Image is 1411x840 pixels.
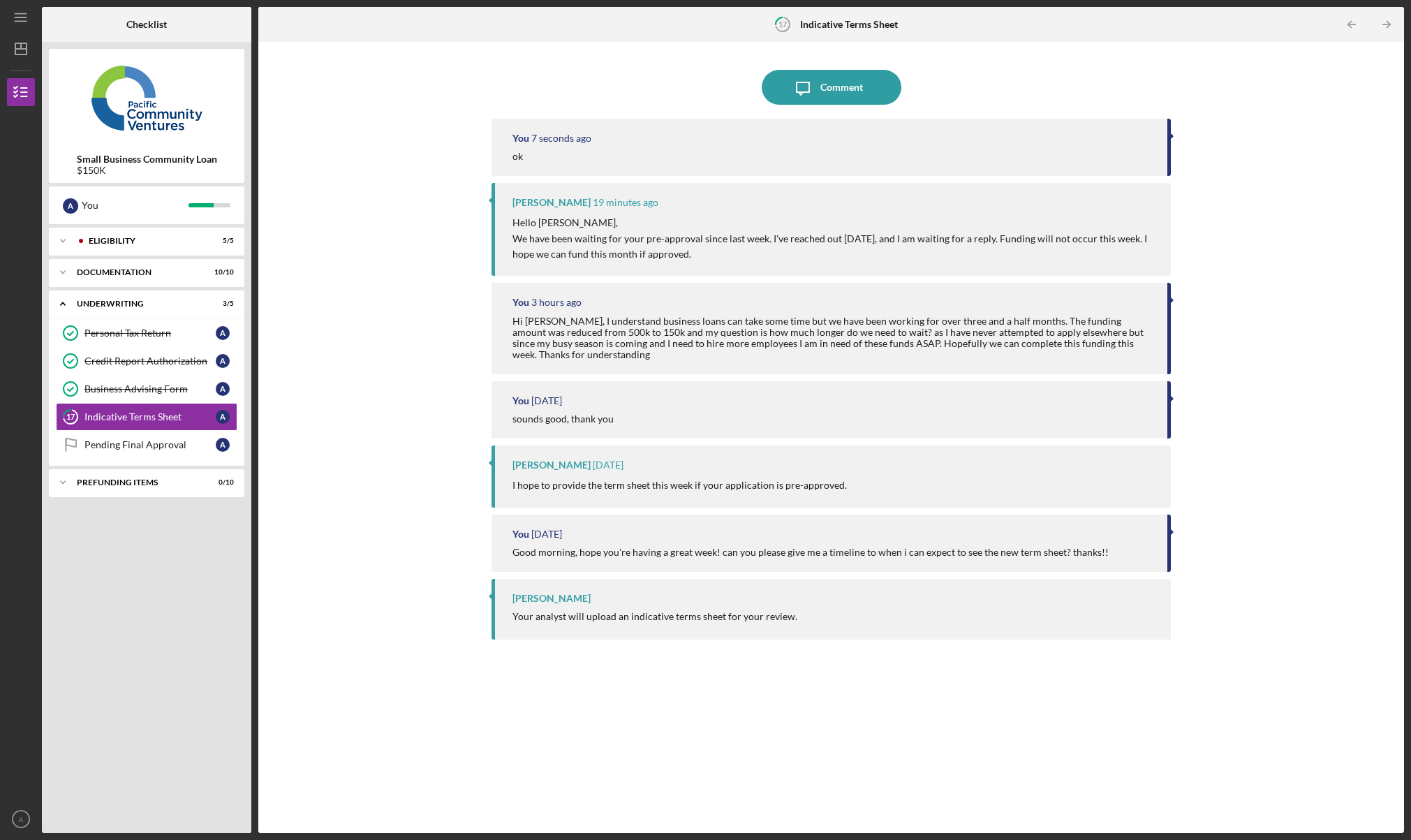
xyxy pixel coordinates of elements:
[77,268,199,277] div: Documentation
[63,198,78,214] div: A
[512,197,591,208] div: [PERSON_NAME]
[84,411,216,422] div: Indicative Terms Sheet
[84,327,216,339] div: Personal Tax Return
[593,197,658,208] time: 2025-08-13 19:48
[512,478,847,493] p: I hope to provide the term sheet this week if your application is pre-approved.
[800,19,898,30] b: Indicative Terms Sheet
[126,19,167,30] b: Checklist
[512,459,591,471] div: [PERSON_NAME]
[84,439,216,450] div: Pending Final Approval
[512,215,1157,230] p: Hello [PERSON_NAME],
[89,237,199,245] div: Eligibility
[512,151,523,162] div: ok
[531,133,591,144] time: 2025-08-13 20:07
[19,816,24,823] text: A
[209,300,234,308] div: 3 / 5
[512,529,529,540] div: You
[512,297,529,308] div: You
[216,438,230,452] div: A
[209,478,234,487] div: 0 / 10
[216,382,230,396] div: A
[512,395,529,406] div: You
[56,403,237,431] a: 17Indicative Terms SheetA
[84,383,216,395] div: Business Advising Form
[512,611,797,622] div: Your analyst will upload an indicative terms sheet for your review.
[512,133,529,144] div: You
[531,395,562,406] time: 2025-08-07 17:58
[77,165,217,176] div: $150K
[512,547,1109,558] div: Good morning, hope you're having a great week! can you please give me a timeline to when i can ex...
[56,431,237,459] a: Pending Final ApprovalA
[820,70,863,105] div: Comment
[531,529,562,540] time: 2025-08-06 13:03
[77,154,217,165] b: Small Business Community Loan
[512,316,1153,360] div: Hi [PERSON_NAME], I understand business loans can take some time but we have been working for ove...
[216,410,230,424] div: A
[77,478,199,487] div: Prefunding Items
[66,413,75,422] tspan: 17
[512,231,1157,263] p: We have been waiting for your pre-approval since last week. I've reached out [DATE], and I am wai...
[84,355,216,367] div: Credit Report Authorization
[209,237,234,245] div: 5 / 5
[77,300,199,308] div: Underwriting
[512,413,614,425] div: sounds good, thank you
[531,297,582,308] time: 2025-08-13 16:48
[7,805,35,833] button: A
[216,354,230,368] div: A
[56,347,237,375] a: Credit Report AuthorizationA
[82,193,189,217] div: You
[209,268,234,277] div: 10 / 10
[778,20,787,29] tspan: 17
[49,56,244,140] img: Product logo
[512,593,591,604] div: [PERSON_NAME]
[56,375,237,403] a: Business Advising FormA
[762,70,901,105] button: Comment
[56,319,237,347] a: Personal Tax ReturnA
[216,326,230,340] div: A
[593,459,623,471] time: 2025-08-07 17:35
